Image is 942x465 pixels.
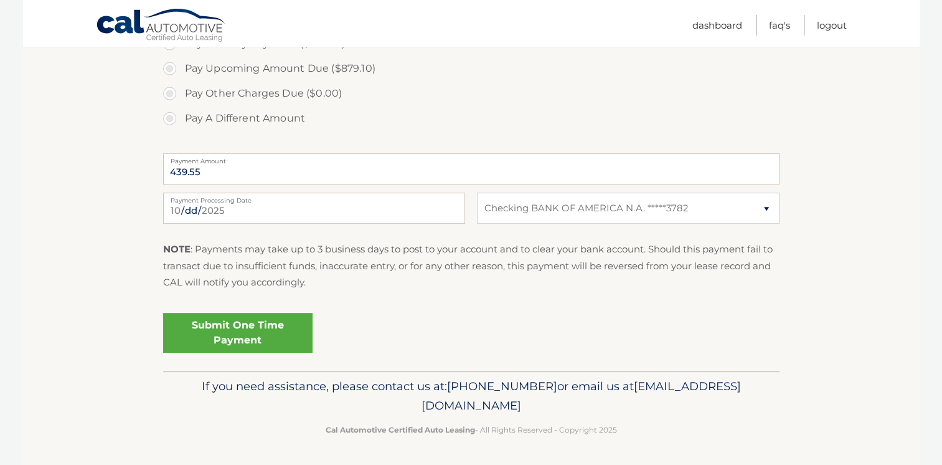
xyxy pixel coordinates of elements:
[163,81,780,106] label: Pay Other Charges Due ($0.00)
[171,423,771,436] p: - All Rights Reserved - Copyright 2025
[163,243,191,255] strong: NOTE
[163,153,780,185] input: Payment Amount
[96,8,227,44] a: Cal Automotive
[163,106,780,131] label: Pay A Different Amount
[692,15,742,36] a: Dashboard
[163,313,313,353] a: Submit One Time Payment
[163,193,465,203] label: Payment Processing Date
[163,56,780,81] label: Pay Upcoming Amount Due ($879.10)
[163,241,780,290] p: : Payments may take up to 3 business days to post to your account and to clear your bank account....
[163,153,780,163] label: Payment Amount
[163,193,465,224] input: Payment Date
[769,15,790,36] a: FAQ's
[817,15,847,36] a: Logout
[171,376,771,416] p: If you need assistance, please contact us at: or email us at
[326,425,475,434] strong: Cal Automotive Certified Auto Leasing
[447,379,557,393] span: [PHONE_NUMBER]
